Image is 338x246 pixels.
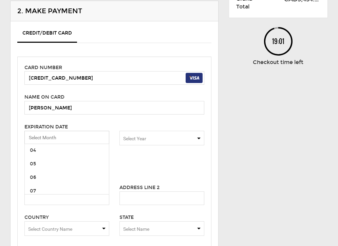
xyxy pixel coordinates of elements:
[24,124,68,130] label: Expiration Date
[30,147,36,153] span: 04
[119,221,204,236] span: Select box activate
[30,175,36,180] span: 06
[24,214,49,221] label: Country
[30,188,36,194] span: 07
[24,131,109,144] input: Select box
[24,94,64,101] label: Name on card
[24,221,109,236] span: Select box activate
[30,161,36,167] span: 05
[11,1,218,21] div: 2. Make Payment
[119,214,134,221] label: State
[272,37,284,46] text: 19:01
[123,226,149,232] span: Select Name
[123,136,146,141] span: Select Year
[119,131,204,145] span: Select box activate
[24,64,62,71] label: Card number
[253,59,304,66] p: Checkout time left
[17,26,77,43] a: Credit/Debit Card
[28,226,72,232] span: Select Country Name
[186,73,203,83] img: visa-dark.svg
[119,184,159,191] label: Address Line 2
